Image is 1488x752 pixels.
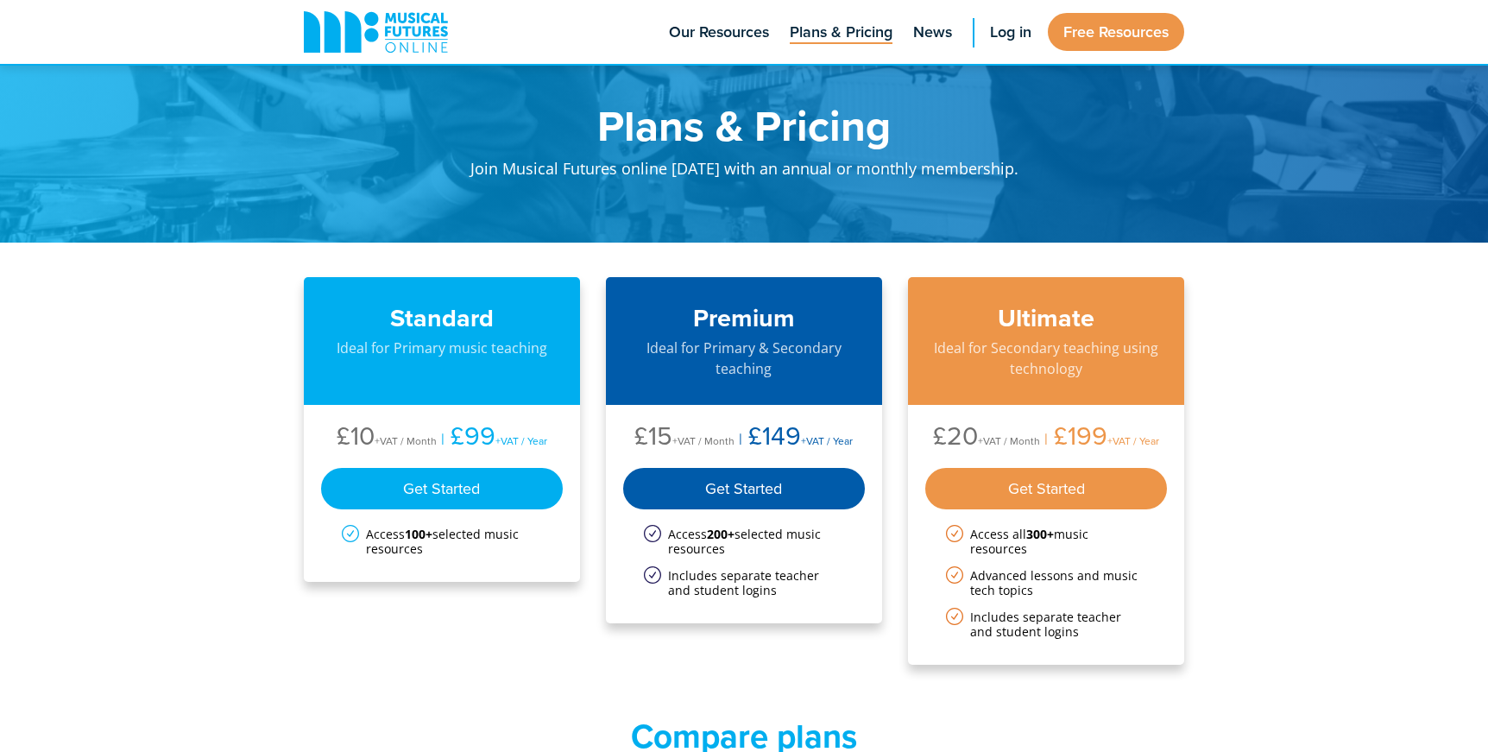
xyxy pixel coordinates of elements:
[407,147,1081,199] p: Join Musical Futures online [DATE] with an annual or monthly membership.
[644,568,844,597] li: Includes separate teacher and student logins
[790,21,892,44] span: Plans & Pricing
[672,433,735,448] span: +VAT / Month
[623,338,865,379] p: Ideal for Primary & Secondary teaching
[407,104,1081,147] h1: Plans & Pricing
[913,21,952,44] span: News
[1040,422,1159,454] li: £199
[925,303,1167,333] h3: Ultimate
[321,303,563,333] h3: Standard
[946,568,1146,597] li: Advanced lessons and music tech topics
[925,338,1167,379] p: Ideal for Secondary teaching using technology
[405,526,432,542] strong: 100+
[437,422,547,454] li: £99
[1048,13,1184,51] a: Free Resources
[933,422,1040,454] li: £20
[707,526,735,542] strong: 200+
[337,422,437,454] li: £10
[634,422,735,454] li: £15
[925,468,1167,509] div: Get Started
[735,422,853,454] li: £149
[801,433,853,448] span: +VAT / Year
[623,303,865,333] h3: Premium
[321,338,563,358] p: Ideal for Primary music teaching
[946,610,1146,639] li: Includes separate teacher and student logins
[644,527,844,556] li: Access selected music resources
[623,468,865,509] div: Get Started
[946,527,1146,556] li: Access all music resources
[1107,433,1159,448] span: +VAT / Year
[375,433,437,448] span: +VAT / Month
[1026,526,1054,542] strong: 300+
[990,21,1031,44] span: Log in
[978,433,1040,448] span: +VAT / Month
[669,21,769,44] span: Our Resources
[321,468,563,509] div: Get Started
[495,433,547,448] span: +VAT / Year
[342,527,542,556] li: Access selected music resources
